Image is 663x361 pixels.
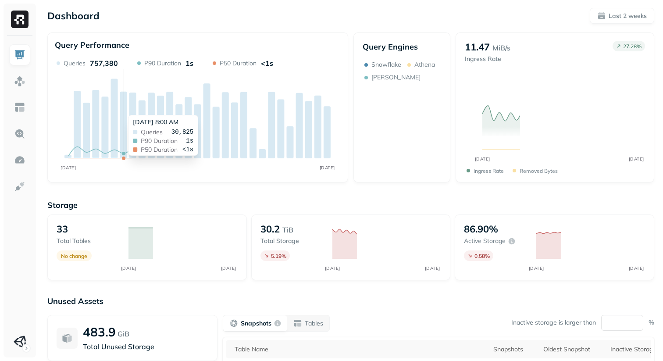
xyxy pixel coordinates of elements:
[628,265,644,271] tspan: [DATE]
[590,8,654,24] button: Last 2 weeks
[141,138,178,144] span: P90 Duration
[241,319,271,328] p: Snapshots
[623,43,642,50] p: 27.28 %
[371,61,401,69] p: Snowflake
[474,253,490,259] p: 0.58 %
[282,225,293,235] p: TiB
[474,156,490,162] tspan: [DATE]
[528,265,544,271] tspan: [DATE]
[464,223,498,235] p: 86.90%
[61,165,76,171] tspan: [DATE]
[235,344,485,354] div: Table Name
[543,344,602,354] div: Oldest Snapshot
[261,59,273,68] p: <1s
[14,102,25,113] img: Asset Explorer
[474,168,504,174] p: Ingress Rate
[465,55,510,63] p: Ingress Rate
[186,138,193,144] span: 1s
[14,75,25,87] img: Assets
[363,42,441,52] p: Query Engines
[83,341,208,352] p: Total Unused Storage
[260,237,324,245] p: Total storage
[305,319,323,328] p: Tables
[90,59,118,68] p: 757,380
[61,253,87,259] p: No change
[610,345,657,354] p: Inactive Storage
[118,329,129,339] p: GiB
[141,129,163,135] span: Queries
[320,165,335,171] tspan: [DATE]
[464,237,506,245] p: Active storage
[144,59,181,68] p: P90 Duration
[260,223,280,235] p: 30.2
[11,11,29,28] img: Ryft
[628,156,644,162] tspan: [DATE]
[57,237,120,245] p: Total tables
[121,265,136,271] tspan: [DATE]
[64,59,86,68] p: Queries
[171,129,193,135] span: 30,825
[14,181,25,192] img: Integrations
[57,223,68,235] p: 33
[83,324,116,340] p: 483.9
[14,128,25,139] img: Query Explorer
[14,49,25,61] img: Dashboard
[493,344,535,354] div: Snapshots
[55,40,129,50] p: Query Performance
[371,73,421,82] p: [PERSON_NAME]
[220,59,257,68] p: P50 Duration
[492,43,510,53] p: MiB/s
[414,61,435,69] p: Athena
[465,41,490,53] p: 11.47
[47,296,654,306] p: Unused Assets
[425,265,440,271] tspan: [DATE]
[47,10,100,22] p: Dashboard
[133,118,193,126] div: [DATE] 8:00 AM
[511,318,596,327] p: Inactive storage is larger than
[325,265,340,271] tspan: [DATE]
[182,147,193,153] span: <1s
[271,253,286,259] p: 5.19 %
[185,59,193,68] p: 1s
[14,336,26,348] img: Unity
[221,265,236,271] tspan: [DATE]
[609,12,647,20] p: Last 2 weeks
[14,154,25,166] img: Optimization
[520,168,558,174] p: Removed bytes
[649,318,654,327] p: %
[141,147,178,153] span: P50 Duration
[47,200,654,210] p: Storage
